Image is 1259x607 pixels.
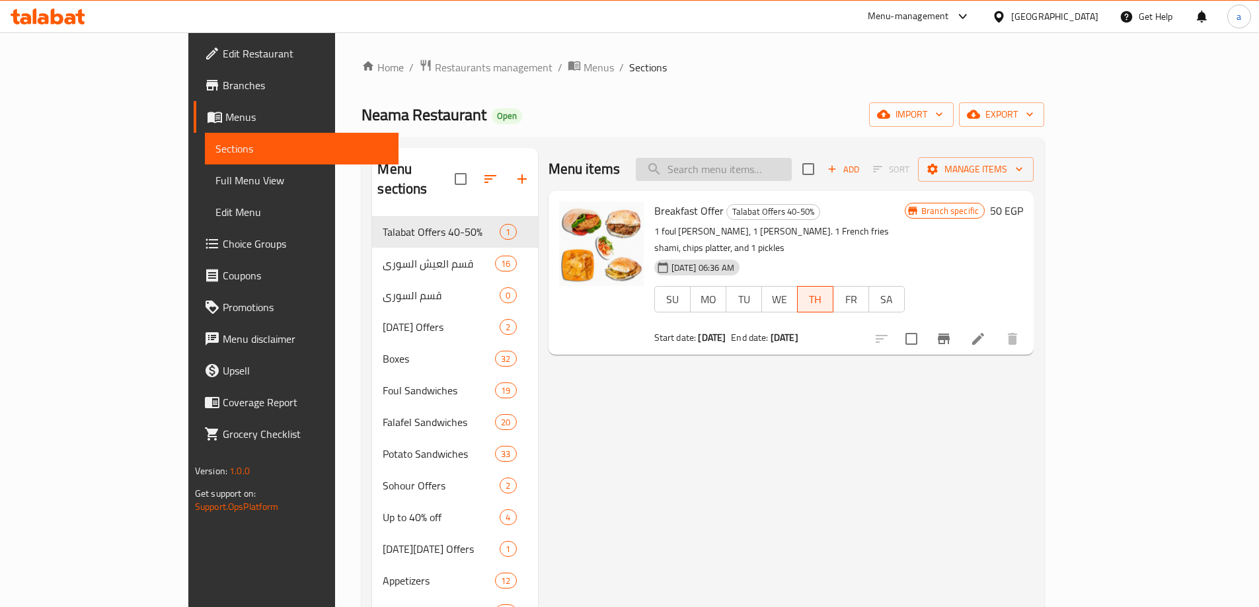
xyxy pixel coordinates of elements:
div: [DATE] Offers2 [372,311,537,343]
button: Add [822,159,864,180]
span: Edit Menu [215,204,388,220]
div: Falafel Sandwiches [383,414,495,430]
a: Menus [568,59,614,76]
span: Choice Groups [223,236,388,252]
span: Coverage Report [223,394,388,410]
span: WE [767,290,792,309]
div: items [495,414,516,430]
div: items [500,541,516,557]
span: Sections [629,59,667,75]
span: 16 [496,258,515,270]
a: Branches [194,69,399,101]
button: SU [654,286,691,312]
span: Select section [794,155,822,183]
span: Select to update [897,325,925,353]
span: End date: [731,329,768,346]
a: Edit Menu [205,196,399,228]
div: items [500,319,516,335]
a: Edit menu item [970,331,986,347]
div: items [495,256,516,271]
span: 0 [500,289,515,302]
div: Falafel Sandwiches20 [372,406,537,438]
span: 1 [500,226,515,238]
a: Coupons [194,260,399,291]
span: Menu disclaimer [223,331,388,347]
span: Add item [822,159,864,180]
span: Open [492,110,522,122]
span: 19 [496,384,515,397]
div: items [495,382,516,398]
div: قسم العيش السوري16 [372,248,537,279]
span: Foul Sandwiches [383,382,495,398]
span: Manage items [929,161,1023,178]
span: [DATE][DATE] Offers [383,541,500,557]
div: Sohour Offers [383,478,500,493]
span: import [880,106,943,123]
button: SA [868,286,905,312]
span: SA [874,290,899,309]
div: Talabat Offers 40-50% [726,204,820,220]
li: / [558,59,562,75]
a: Menu disclaimer [194,323,399,355]
div: [GEOGRAPHIC_DATA] [1011,9,1098,24]
span: Select section first [864,159,918,180]
span: Edit Restaurant [223,46,388,61]
span: Menus [584,59,614,75]
span: Restaurants management [435,59,553,75]
a: Support.OpsPlatform [195,498,279,515]
button: export [959,102,1044,127]
a: Promotions [194,291,399,323]
button: import [869,102,954,127]
span: 2 [500,321,515,334]
div: items [495,351,516,367]
span: Breakfast Offer [654,201,724,221]
a: Coverage Report [194,386,399,418]
div: قسم السوري [383,287,500,303]
input: search [636,158,792,181]
span: Talabat Offers 40-50% [383,224,500,240]
span: export [970,106,1034,123]
span: a [1237,9,1241,24]
span: FR [839,290,864,309]
span: [DATE] 06:36 AM [666,262,740,274]
nav: breadcrumb [362,59,1044,76]
div: Black Friday Offers [383,541,500,557]
div: قسم السوري0 [372,279,537,311]
span: 12 [496,575,515,587]
button: TU [726,286,762,312]
span: SU [660,290,685,309]
span: Get support on: [195,485,256,502]
span: Sections [215,141,388,157]
span: [DATE] Offers [383,319,500,335]
button: delete [997,323,1028,355]
span: 32 [496,353,515,365]
span: Promotions [223,299,388,315]
div: items [500,478,516,493]
a: Sections [205,133,399,164]
span: 4 [500,511,515,524]
button: FR [833,286,869,312]
div: Up to 40% off4 [372,501,537,533]
span: Upsell [223,363,388,378]
span: 2 [500,480,515,492]
span: Talabat Offers 40-50% [727,204,820,219]
button: WE [761,286,798,312]
li: / [619,59,624,75]
span: Boxes [383,351,495,367]
div: items [500,509,516,525]
span: Potato Sandwiches [383,446,495,462]
a: Menus [194,101,399,133]
span: MO [696,290,721,309]
span: Sort sections [475,163,506,195]
span: Add [825,162,861,177]
div: Open [492,108,522,124]
span: قسم العيش السوري [383,256,495,271]
span: TH [803,290,828,309]
span: TU [732,290,757,309]
h6: 50 EGP [990,201,1023,220]
b: [DATE] [698,329,726,346]
a: Upsell [194,355,399,386]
